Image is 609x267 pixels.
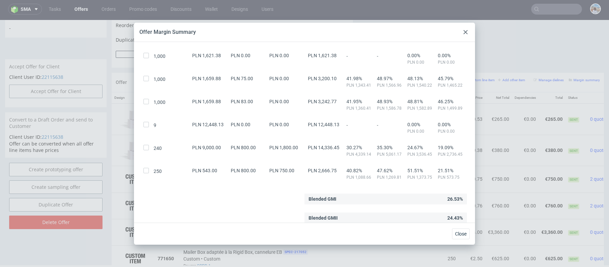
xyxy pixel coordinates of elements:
[498,58,525,62] small: Add other item
[118,117,152,143] img: 482666-1-snaplock
[590,96,608,102] span: 0 quotes
[118,204,152,221] img: ico-item-custom-a8f9c3db6a5631ce2f509e228e8b95abde266dc4376634de7b166047de09ff05.png
[197,217,210,222] a: CBOF-1
[485,115,512,146] td: €380.00
[485,199,512,225] td: €3,360.00
[590,236,608,241] span: 0 quotes
[458,199,485,225] td: €14.00
[455,231,467,236] span: Close
[376,53,406,60] div: -
[152,76,191,83] div: 1,000
[539,72,565,84] th: Total
[346,175,374,180] span: PLN 1,088.66
[407,122,435,127] span: 0.00%
[438,146,458,172] td: 1000
[377,76,405,81] span: 48.97%
[192,76,221,81] span: PLN 1,659.88
[192,99,221,104] span: PLN 1,659.88
[407,152,435,157] span: PLN 3,536.45
[183,96,285,103] span: Boîte produit à fond encliquetable personnalisable P20 (5 cm x 5 cm x 10 cm)
[438,99,466,104] span: 46.25%
[346,99,374,104] span: 41.95%
[183,228,435,249] div: Custom • Custom
[590,128,608,133] span: 0 quotes
[346,168,374,173] span: 40.82%
[269,145,298,150] span: PLN 1,800.00
[512,83,539,115] td: €0.00
[42,114,63,120] a: 22115638
[118,230,152,247] img: ico-item-custom-a8f9c3db6a5631ce2f509e228e8b95abde266dc4376634de7b166047de09ff05.png
[231,99,253,104] span: PLN 83.00
[568,210,579,216] span: Sent
[269,122,289,127] span: PLN 0.00
[407,53,435,58] span: 0.00%
[458,146,485,172] td: €0.75
[345,122,376,129] div: -
[539,115,565,146] td: €380.00
[269,99,289,104] span: PLN 0.00
[152,168,191,175] div: 250
[346,76,374,81] span: 41.98%
[309,194,336,204] span: Blended GMI
[377,175,405,180] span: PLN 1,269.81
[118,86,152,112] img: 482666-1-snaplock
[152,53,191,60] div: 1,000
[269,53,289,58] span: PLN 0.00
[377,83,405,88] span: PLN 1,566.96
[231,168,256,173] span: PLN 800.00
[183,95,435,103] div: • [GEOGRAPHIC_DATA] • Color • Economy White • Matte foil
[458,225,485,252] td: €2.50
[152,99,191,106] div: 1,000
[192,122,224,127] span: PLN 12,448.13
[116,60,127,65] span: Offer
[438,145,466,150] span: 19.09%
[116,31,199,38] button: Force CRM resync
[438,129,466,134] span: PLN 0.00
[281,203,306,208] span: SPEC- 216877
[378,58,410,62] small: Add PIM line item
[407,168,435,173] span: 51.51%
[438,173,458,199] td: 1000
[458,72,485,84] th: Unit Price
[197,244,211,248] a: CBPD-1
[590,183,608,188] span: 2 quotes
[231,76,253,81] span: PLN 75.00
[5,39,107,54] div: Accept Offer for Client
[377,168,405,173] span: 47.62%
[286,150,311,155] span: SPEC- 215443
[377,99,405,104] span: 48.93%
[407,129,435,134] span: PLN 0.00
[286,177,311,182] span: SPEC- 215444
[485,173,512,199] td: €760.00
[183,176,285,182] span: Boîte produit à fond encliquetable personnalisable (6 x 6 x 21 cm)
[5,92,107,114] div: Convert to a Draft Order and send to Customer
[485,83,512,115] td: €265.00
[192,168,217,173] span: PLN 543.00
[155,72,181,84] th: ID
[231,122,250,127] span: PLN 0.00
[409,97,434,102] span: SPEC- 215396
[152,145,191,152] div: 240
[512,146,539,172] td: €0.00
[377,106,405,111] span: PLN 1,586.78
[438,83,466,88] span: PLN 1,465.22
[308,76,337,81] span: PLN 3,200.10
[539,83,565,115] td: €265.00
[407,145,435,150] span: 24.67%
[407,99,435,104] span: 48.81%
[9,143,103,156] a: Create prototyping offer
[458,115,485,146] td: €0.38
[438,76,466,81] span: 45.79%
[158,156,174,162] strong: 769072
[139,28,196,36] div: Offer Margin Summary
[308,53,337,58] span: PLN 1,621.38
[183,217,210,222] span: Source:
[458,173,485,199] td: €0.76
[539,225,565,252] td: €625.00
[377,145,405,150] span: 35.30%
[534,58,564,62] small: Manage dielines
[512,225,539,252] td: €0.00
[409,128,434,133] span: SPEC- 215397
[42,54,63,60] a: 22115638
[512,173,539,199] td: €0.00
